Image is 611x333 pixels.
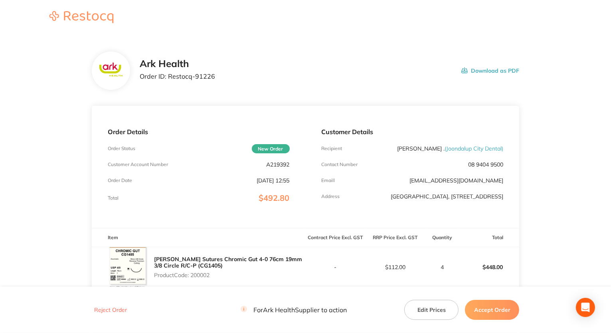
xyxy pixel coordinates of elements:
span: $492.80 [259,193,290,203]
p: Product Code: 200002 [154,272,306,278]
button: Accept Order [465,300,519,320]
p: 08 9404 9500 [468,161,503,168]
img: Restocq logo [42,11,121,23]
p: For Ark Health Supplier to action [241,306,347,314]
p: Total [108,195,119,201]
p: Contact Number [322,162,358,167]
p: $448.00 [460,258,519,277]
p: Order ID: Restocq- 91226 [140,73,215,80]
button: Reject Order [92,307,129,314]
p: Order Date [108,178,132,183]
h2: Ark Health [140,58,215,69]
p: A219392 [267,161,290,168]
p: Recipient [322,146,342,151]
p: $112.00 [366,264,425,270]
a: [PERSON_NAME] Sutures Chromic Gut 4-0 76cm 19mm 3/8 Circle R/C-P (CG1405) [154,256,302,269]
p: Emaill [322,178,335,183]
p: 4 [426,264,459,270]
p: Address [322,194,340,199]
p: [PERSON_NAME] . [397,145,503,152]
span: New Order [252,144,290,153]
div: Open Intercom Messenger [576,298,595,317]
button: Edit Prices [404,300,459,320]
th: RRP Price Excl. GST [366,228,425,247]
p: Order Status [108,146,135,151]
button: Download as PDF [461,58,519,83]
p: Customer Account Number [108,162,168,167]
p: - [306,264,365,270]
img: c3FhZTAyaA [98,61,124,80]
p: [GEOGRAPHIC_DATA], [STREET_ADDRESS] [391,193,503,200]
span: ( Joondalup City Dental ) [445,145,503,152]
th: Total [459,228,519,247]
p: Order Details [108,128,290,135]
p: Customer Details [322,128,504,135]
img: dDU5bmVlMg [108,247,148,287]
th: Item [92,228,306,247]
th: Contract Price Excl. GST [306,228,366,247]
p: [DATE] 12:55 [257,177,290,184]
a: [EMAIL_ADDRESS][DOMAIN_NAME] [409,177,503,184]
a: Restocq logo [42,11,121,24]
th: Quantity [425,228,460,247]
